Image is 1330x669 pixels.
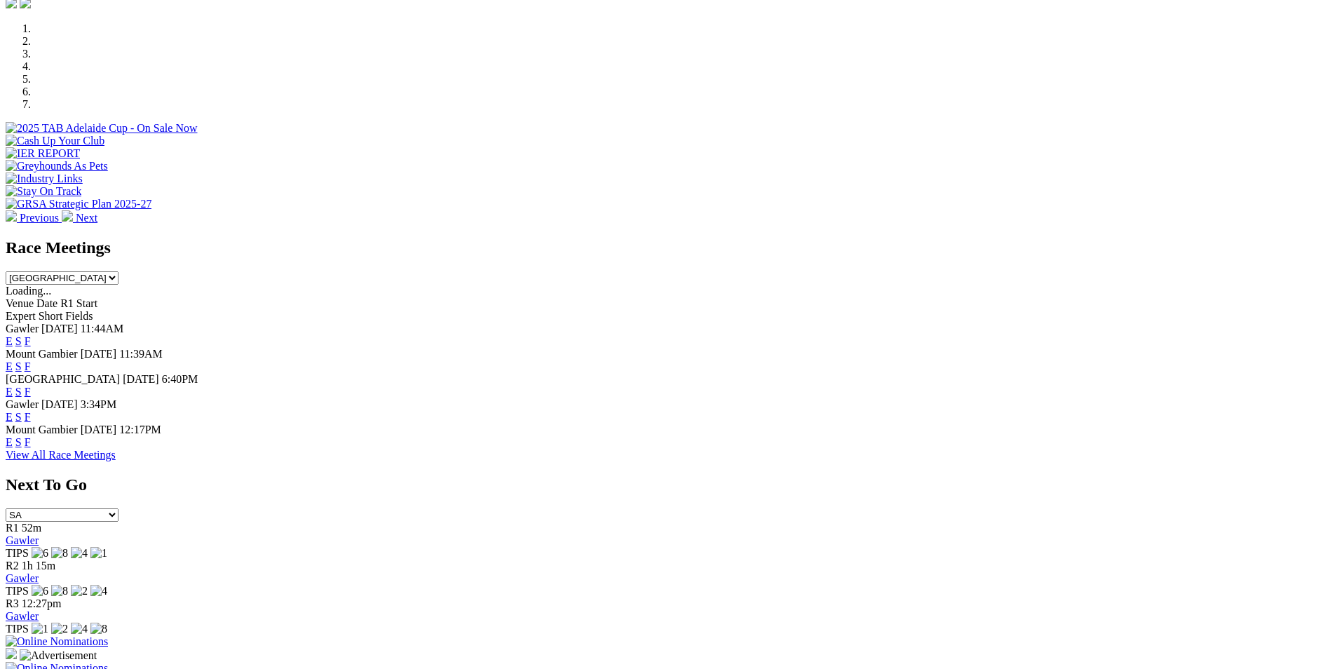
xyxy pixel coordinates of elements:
span: 11:44AM [81,323,124,334]
a: Previous [6,212,62,224]
h2: Race Meetings [6,238,1324,257]
a: Gawler [6,610,39,622]
span: 3:34PM [81,398,117,410]
img: 4 [71,547,88,560]
span: [DATE] [123,373,159,385]
img: 8 [51,585,68,597]
img: 8 [51,547,68,560]
span: Expert [6,310,36,322]
span: Gawler [6,323,39,334]
span: Fields [65,310,93,322]
span: [DATE] [81,424,117,435]
img: 1 [90,547,107,560]
img: Greyhounds As Pets [6,160,108,173]
a: E [6,411,13,423]
a: S [15,411,22,423]
img: IER REPORT [6,147,80,160]
a: F [25,386,31,398]
a: Gawler [6,534,39,546]
span: TIPS [6,547,29,559]
span: R2 [6,560,19,572]
span: Next [76,212,97,224]
img: Online Nominations [6,635,108,648]
img: 1 [32,623,48,635]
span: Mount Gambier [6,424,78,435]
span: [GEOGRAPHIC_DATA] [6,373,120,385]
span: [DATE] [41,398,78,410]
span: Mount Gambier [6,348,78,360]
img: 2 [71,585,88,597]
span: Loading... [6,285,51,297]
span: TIPS [6,623,29,635]
a: F [25,436,31,448]
span: Venue [6,297,34,309]
span: 1h 15m [22,560,55,572]
img: 8 [90,623,107,635]
img: 6 [32,585,48,597]
a: F [25,360,31,372]
a: Next [62,212,97,224]
span: 52m [22,522,41,534]
span: [DATE] [41,323,78,334]
span: Short [39,310,63,322]
img: Advertisement [20,649,97,662]
a: S [15,436,22,448]
a: E [6,386,13,398]
span: R1 [6,522,19,534]
h2: Next To Go [6,475,1324,494]
img: 4 [71,623,88,635]
a: Gawler [6,572,39,584]
a: E [6,360,13,372]
img: chevron-right-pager-white.svg [62,210,73,222]
span: R3 [6,597,19,609]
span: 12:27pm [22,597,62,609]
img: 15187_Greyhounds_GreysPlayCentral_Resize_SA_WebsiteBanner_300x115_2025.jpg [6,648,17,659]
img: Stay On Track [6,185,81,198]
a: F [25,411,31,423]
span: 6:40PM [162,373,198,385]
img: Industry Links [6,173,83,185]
img: 2 [51,623,68,635]
a: E [6,335,13,347]
img: chevron-left-pager-white.svg [6,210,17,222]
span: 12:17PM [119,424,161,435]
span: [DATE] [81,348,117,360]
a: S [15,360,22,372]
a: S [15,386,22,398]
span: 11:39AM [119,348,163,360]
a: S [15,335,22,347]
img: 6 [32,547,48,560]
img: 4 [90,585,107,597]
a: View All Race Meetings [6,449,116,461]
img: GRSA Strategic Plan 2025-27 [6,198,151,210]
span: Previous [20,212,59,224]
span: TIPS [6,585,29,597]
a: E [6,436,13,448]
img: 2025 TAB Adelaide Cup - On Sale Now [6,122,198,135]
img: Cash Up Your Club [6,135,104,147]
span: R1 Start [60,297,97,309]
span: Gawler [6,398,39,410]
a: F [25,335,31,347]
span: Date [36,297,57,309]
